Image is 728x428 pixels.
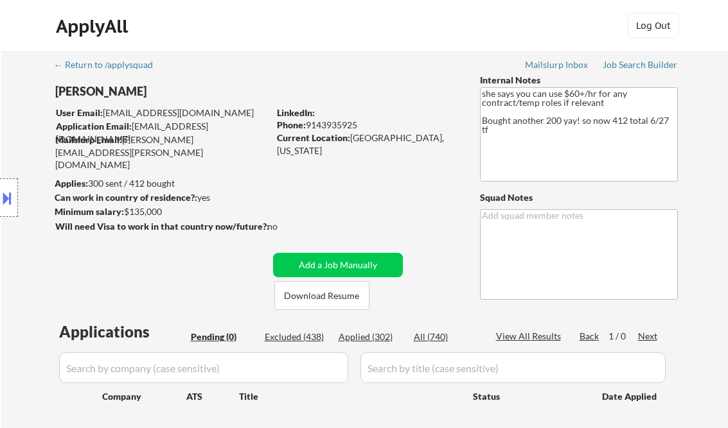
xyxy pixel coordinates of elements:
div: Next [638,330,659,343]
div: Pending (0) [191,330,255,343]
strong: Current Location: [277,132,350,143]
div: Excluded (438) [265,330,329,343]
div: Applied (302) [339,330,403,343]
a: Mailslurp Inbox [525,60,589,73]
div: Mailslurp Inbox [525,60,589,69]
div: All (740) [414,330,478,343]
div: no [267,220,304,233]
div: ATS [186,390,239,403]
div: Internal Notes [480,74,678,87]
div: Company [102,390,186,403]
div: Status [473,384,583,407]
input: Search by company (case sensitive) [59,352,348,383]
div: Title [239,390,461,403]
button: Log Out [628,13,679,39]
a: ← Return to /applysquad [54,60,165,73]
div: ← Return to /applysquad [54,60,165,69]
input: Search by title (case sensitive) [360,352,666,383]
button: Add a Job Manually [273,253,403,277]
div: [GEOGRAPHIC_DATA], [US_STATE] [277,132,459,157]
strong: Phone: [277,119,306,130]
div: Squad Notes [480,191,678,204]
div: 9143935925 [277,119,459,132]
div: View All Results [496,330,565,343]
div: Back [580,330,600,343]
strong: LinkedIn: [277,107,315,118]
a: Job Search Builder [603,60,678,73]
div: ApplyAll [56,15,132,37]
div: Job Search Builder [603,60,678,69]
div: 1 / 0 [608,330,638,343]
div: Date Applied [602,390,659,403]
button: Download Resume [274,281,369,310]
div: Applications [59,324,186,339]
